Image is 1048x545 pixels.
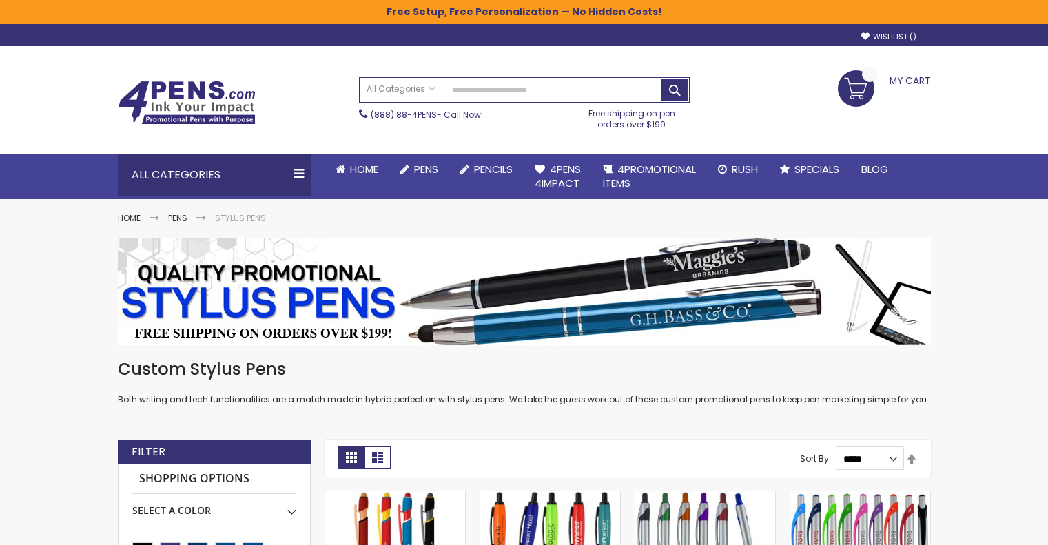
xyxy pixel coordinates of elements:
span: All Categories [367,83,435,94]
a: Pens [389,154,449,185]
span: Pens [414,162,438,176]
strong: Stylus Pens [215,212,266,224]
a: Neon-Bright Promo Pens - Special Offer [480,491,620,502]
a: Lexus Stylus Pen [790,491,930,502]
div: All Categories [118,154,311,196]
label: Sort By [800,453,829,464]
div: Free shipping on pen orders over $199 [574,103,690,130]
div: Both writing and tech functionalities are a match made in hybrid perfection with stylus pens. We ... [118,358,931,406]
img: Stylus Pens [118,238,931,345]
a: 4Pens4impact [524,154,592,199]
a: Slim Jen Silver Stylus [635,491,775,502]
span: Home [350,162,378,176]
img: 4Pens Custom Pens and Promotional Products [118,81,256,125]
a: All Categories [360,78,442,101]
a: Superhero Ellipse Softy Pen with Stylus - Laser Engraved [325,491,465,502]
a: Wishlist [861,32,916,42]
strong: Shopping Options [132,464,296,494]
span: Pencils [474,162,513,176]
span: 4Pens 4impact [535,162,581,190]
a: Blog [850,154,899,185]
h1: Custom Stylus Pens [118,358,931,380]
a: Pencils [449,154,524,185]
span: - Call Now! [371,109,483,121]
span: Rush [732,162,758,176]
a: Home [118,212,141,224]
span: Blog [861,162,888,176]
strong: Filter [132,444,165,460]
a: Rush [707,154,769,185]
a: (888) 88-4PENS [371,109,437,121]
span: 4PROMOTIONAL ITEMS [603,162,696,190]
a: Pens [168,212,187,224]
a: 4PROMOTIONALITEMS [592,154,707,199]
div: Select A Color [132,494,296,517]
a: Specials [769,154,850,185]
span: Specials [794,162,839,176]
strong: Grid [338,446,364,469]
a: Home [325,154,389,185]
